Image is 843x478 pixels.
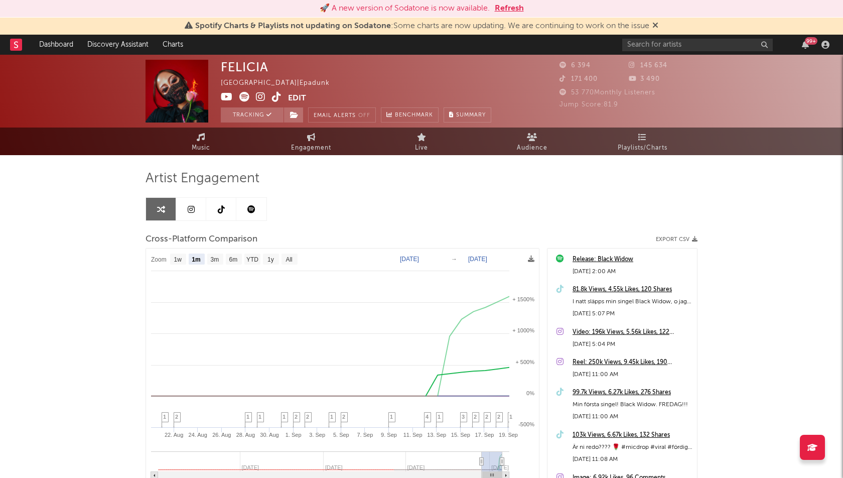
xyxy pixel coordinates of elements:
[211,256,219,263] text: 3m
[805,37,817,45] div: 99 +
[151,256,167,263] text: Zoom
[165,432,183,438] text: 22. Aug
[573,387,692,399] a: 99.7k Views, 6.27k Likes, 276 Shares
[189,432,207,438] text: 24. Aug
[656,236,697,243] button: Export CSV
[426,414,429,420] span: 4
[517,142,547,154] span: Audience
[573,453,692,465] div: [DATE] 11:08 AM
[330,414,333,420] span: 1
[156,35,190,55] a: Charts
[499,432,518,438] text: 19. Sep
[415,142,428,154] span: Live
[320,3,490,15] div: 🚀 A new version of Sodatone is now available.
[333,432,349,438] text: 5. Sep
[802,41,809,49] button: 99+
[573,356,692,369] a: Reel: 250k Views, 9.45k Likes, 190 Comments
[195,22,391,30] span: Spotify Charts & Playlists not updating on Sodatone
[286,432,302,438] text: 1. Sep
[477,128,587,155] a: Audience
[342,414,345,420] span: 2
[462,414,465,420] span: 3
[475,432,494,438] text: 17. Sep
[512,296,534,302] text: + 1500%
[357,432,373,438] text: 7. Sep
[295,414,298,420] span: 2
[80,35,156,55] a: Discovery Assistant
[366,128,477,155] a: Live
[195,22,649,30] span: : Some charts are now updating. We are continuing to work on the issue
[309,432,325,438] text: 3. Sep
[515,359,534,365] text: + 500%
[618,142,667,154] span: Playlists/Charts
[163,414,166,420] span: 1
[559,62,591,69] span: 6 394
[427,432,446,438] text: 13. Sep
[451,256,457,263] text: →
[192,256,200,263] text: 1m
[221,77,341,89] div: [GEOGRAPHIC_DATA] | Epadunk
[286,256,292,263] text: All
[497,414,500,420] span: 2
[395,109,433,122] span: Benchmark
[573,296,692,308] div: I natt släpps min singel Black Widow, o jag kan inte med ord beskriva hur taggad jag är! 😍 Jag vi...
[403,432,423,438] text: 11. Sep
[192,142,210,154] span: Music
[236,432,255,438] text: 28. Aug
[400,256,419,263] text: [DATE]
[267,256,274,263] text: 1y
[390,414,393,420] span: 1
[175,414,178,420] span: 2
[491,464,509,470] text: [DATE]
[212,432,231,438] text: 26. Aug
[306,414,309,420] span: 2
[146,233,257,246] span: Cross-Platform Comparison
[229,256,238,263] text: 6m
[381,432,397,438] text: 9. Sep
[358,113,370,118] em: Off
[256,128,366,155] a: Engagement
[573,429,692,441] a: 103k Views, 6.67k Likes, 132 Shares
[456,112,486,118] span: Summary
[512,327,534,333] text: + 1000%
[495,3,524,15] button: Refresh
[559,89,655,96] span: 53 770 Monthly Listeners
[308,107,376,123] button: Email AlertsOff
[573,284,692,296] a: 81.8k Views, 4.55k Likes, 120 Shares
[629,62,667,69] span: 145 634
[573,399,692,411] div: Min första singel! Black Widow. FREDAG!!!
[221,107,284,123] button: Tracking
[573,308,692,320] div: [DATE] 5:07 PM
[622,39,773,51] input: Search for artists
[291,142,331,154] span: Engagement
[246,414,249,420] span: 1
[174,256,182,263] text: 1w
[629,76,660,82] span: 3 490
[146,173,259,185] span: Artist Engagement
[526,390,534,396] text: 0%
[573,369,692,381] div: [DATE] 11:00 AM
[32,35,80,55] a: Dashboard
[451,432,470,438] text: 15. Sep
[573,338,692,350] div: [DATE] 5:04 PM
[260,432,278,438] text: 30. Aug
[518,421,534,427] text: -500%
[573,254,692,266] a: Release: Black Widow
[573,411,692,423] div: [DATE] 11:00 AM
[468,256,487,263] text: [DATE]
[485,414,488,420] span: 2
[246,256,258,263] text: YTD
[559,101,618,108] span: Jump Score: 81.9
[288,92,306,104] button: Edit
[381,107,439,123] a: Benchmark
[258,414,261,420] span: 1
[559,76,598,82] span: 171 400
[438,414,441,420] span: 1
[573,326,692,338] a: Video: 196k Views, 5.56k Likes, 122 Comments
[221,60,268,74] div: FELICIA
